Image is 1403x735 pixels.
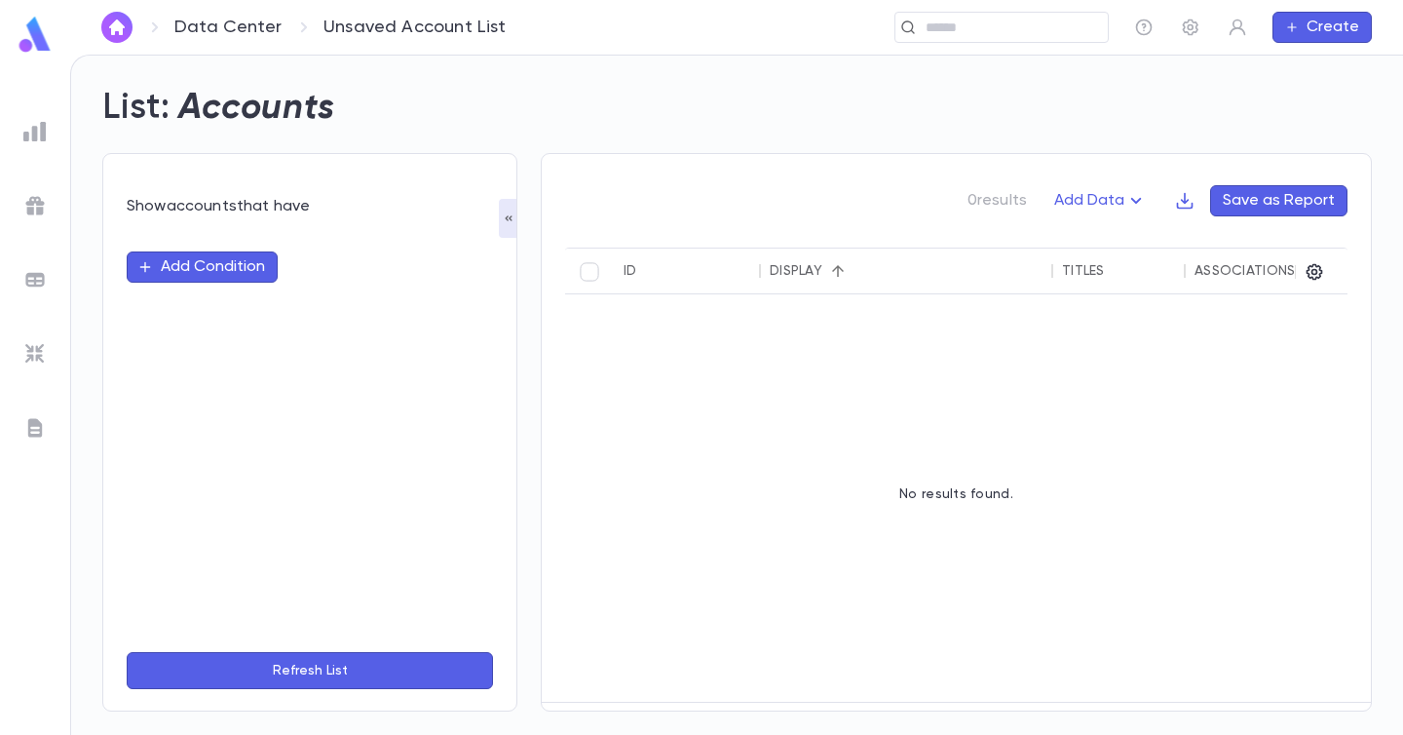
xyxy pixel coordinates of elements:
button: Create [1272,12,1372,43]
div: Show accounts that have [127,197,493,216]
button: Refresh List [127,652,493,689]
p: 0 results [967,191,1027,211]
h2: List: [102,87,171,130]
button: Sort [1105,255,1136,287]
div: Titles [1062,263,1105,279]
img: logo [16,16,55,54]
button: Sort [637,255,668,287]
button: Sort [822,255,853,287]
img: campaigns_grey.99e729a5f7ee94e3726e6486bddda8f1.svg [23,194,47,217]
button: Add Data [1043,185,1159,216]
img: home_white.a664292cf8c1dea59945f0da9f25487c.svg [105,19,129,35]
img: reports_grey.c525e4749d1bce6a11f5fe2a8de1b229.svg [23,120,47,143]
div: Associations [1194,263,1295,279]
img: batches_grey.339ca447c9d9533ef1741baa751efc33.svg [23,268,47,291]
button: Add Condition [127,251,278,283]
button: Save as Report [1210,185,1347,216]
p: Unsaved Account List [323,17,507,38]
img: imports_grey.530a8a0e642e233f2baf0ef88e8c9fcb.svg [23,342,47,366]
div: No results found. [565,294,1347,694]
img: letters_grey.7941b92b52307dd3b8a917253454ce1c.svg [23,416,47,440]
div: Display [770,263,822,279]
div: ID [624,263,637,279]
h2: Accounts [178,87,335,130]
a: Data Center [174,17,282,38]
